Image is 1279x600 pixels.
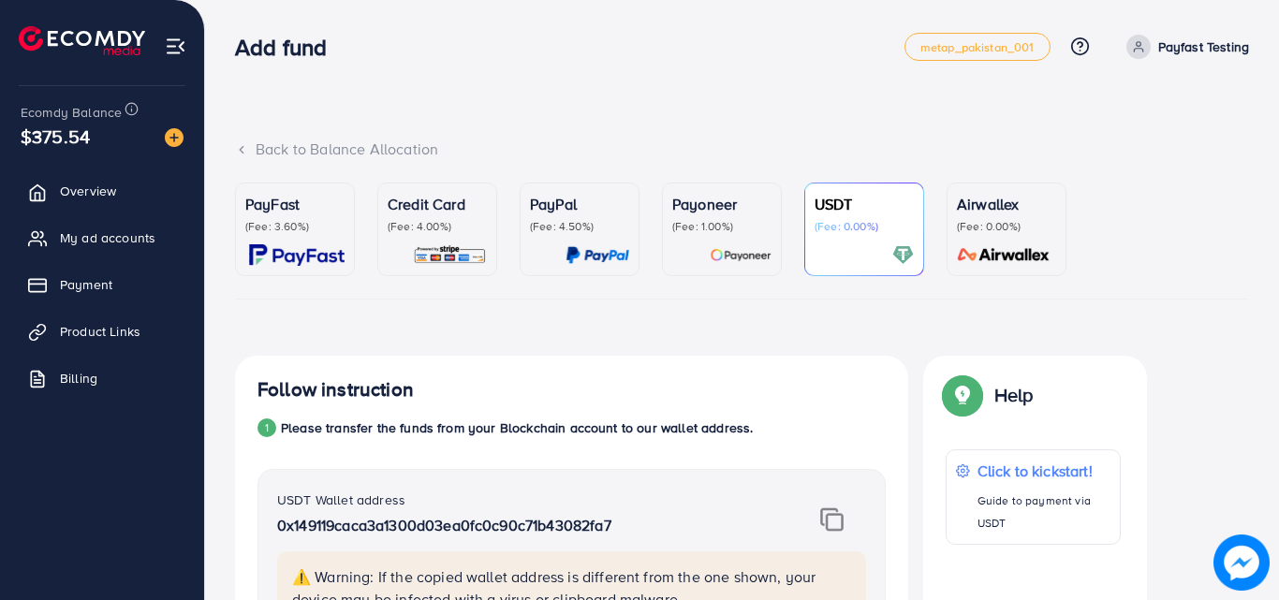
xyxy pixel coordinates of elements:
p: (Fee: 3.60%) [245,219,345,234]
img: menu [165,36,186,57]
p: (Fee: 1.00%) [672,219,772,234]
img: image [1214,535,1270,591]
a: Payment [14,266,190,303]
span: My ad accounts [60,228,155,247]
span: $375.54 [21,123,90,150]
p: PayPal [530,193,629,215]
span: Overview [60,182,116,200]
img: Popup guide [946,378,979,412]
p: PayFast [245,193,345,215]
p: Please transfer the funds from your Blockchain account to our wallet address. [281,417,753,439]
a: Billing [14,359,190,397]
img: image [165,128,184,147]
img: card [413,244,487,266]
a: Payfast Testing [1119,35,1249,59]
span: Payment [60,275,112,294]
a: metap_pakistan_001 [904,33,1051,61]
img: card [951,244,1056,266]
a: Overview [14,172,190,210]
p: (Fee: 0.00%) [815,219,914,234]
div: Back to Balance Allocation [235,139,1249,160]
img: card [892,244,914,266]
p: USDT [815,193,914,215]
h4: Follow instruction [257,378,414,402]
p: 0x149119caca3a1300d03ea0fc0c90c71b43082fa7 [277,514,763,536]
p: Credit Card [388,193,487,215]
label: USDT Wallet address [277,490,405,509]
img: img [820,507,844,532]
span: metap_pakistan_001 [920,41,1035,53]
img: card [710,244,772,266]
p: Payfast Testing [1158,36,1249,58]
p: Click to kickstart! [978,460,1110,482]
h3: Add fund [235,34,342,61]
img: card [249,244,345,266]
span: Product Links [60,322,140,341]
p: Payoneer [672,193,772,215]
p: Airwallex [957,193,1056,215]
img: logo [19,26,145,55]
span: Ecomdy Balance [21,103,122,122]
p: Guide to payment via USDT [978,490,1110,534]
span: Billing [60,369,97,388]
p: (Fee: 4.50%) [530,219,629,234]
p: (Fee: 4.00%) [388,219,487,234]
a: Product Links [14,313,190,350]
p: (Fee: 0.00%) [957,219,1056,234]
p: Help [994,384,1034,406]
a: My ad accounts [14,219,190,256]
div: 1 [257,418,276,437]
img: card [566,244,629,266]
